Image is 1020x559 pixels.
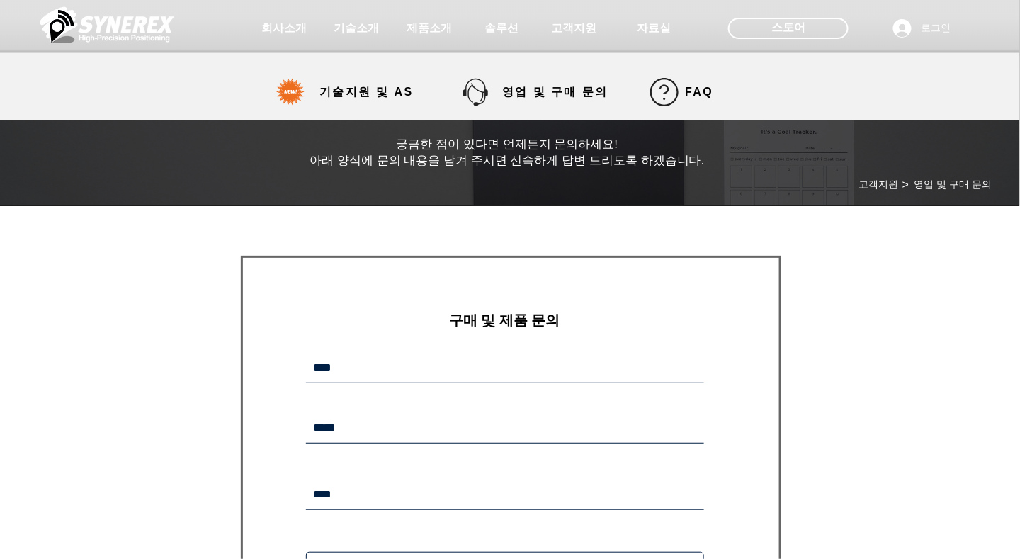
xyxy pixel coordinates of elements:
img: 씨너렉스_White_simbol_대지 1.png [40,4,174,46]
a: 영업 및 구매 문의 [463,78,619,106]
span: 회사소개 [261,21,307,36]
span: 스토어 [771,20,805,35]
span: 제품소개 [407,21,452,36]
a: FAQ [645,78,719,106]
button: 로그인 [883,15,961,42]
span: 기술소개 [334,21,379,36]
a: 제품소개 [394,14,465,43]
span: ​구매 및 제품 문의 [449,312,560,328]
a: 회사소개 [249,14,319,43]
span: FAQ [685,86,713,98]
span: 로그인 [917,21,956,35]
a: 자료실 [618,14,689,43]
a: 기술소개 [321,14,392,43]
span: 고객지원 [551,21,596,36]
a: 솔루션 [466,14,537,43]
iframe: Wix Chat [857,498,1020,559]
span: 영업 및 구매 문의 [502,85,608,100]
a: 기술지원 및 AS [276,78,439,106]
div: 스토어 [728,18,849,39]
span: 솔루션 [484,21,518,36]
a: 고객지원 [538,14,609,43]
span: 기술지원 및 AS [319,85,414,100]
span: 자료실 [637,21,671,36]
